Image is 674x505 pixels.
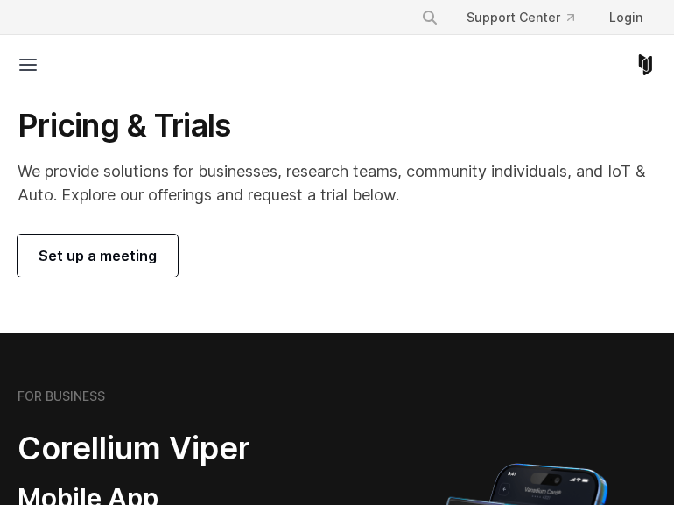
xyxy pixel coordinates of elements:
span: Set up a meeting [39,245,157,266]
h1: Pricing & Trials [18,106,656,145]
a: Set up a meeting [18,235,178,277]
a: Corellium Home [635,54,656,75]
button: Search [414,2,446,33]
div: Navigation Menu [407,2,656,33]
a: Support Center [453,2,588,33]
h2: Corellium Viper [18,429,253,468]
a: Login [595,2,656,33]
p: We provide solutions for businesses, research teams, community individuals, and IoT & Auto. Explo... [18,159,656,207]
h6: FOR BUSINESS [18,389,105,404]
